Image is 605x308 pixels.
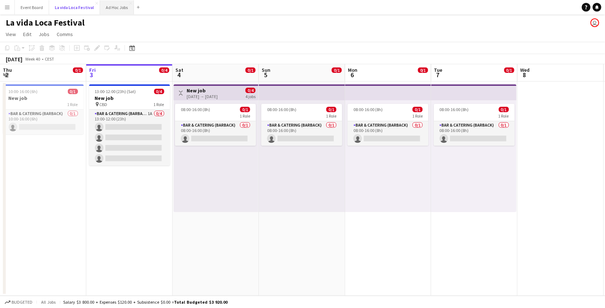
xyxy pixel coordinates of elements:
[591,18,599,27] app-user-avatar: Anke Kwachenera
[23,31,31,38] span: Edit
[348,67,357,73] span: Mon
[267,107,296,112] span: 08:00-16:00 (8h)
[245,88,256,93] span: 0/4
[3,30,19,39] a: View
[433,71,443,79] span: 7
[6,17,84,28] h1: La vida Loca Festival
[3,67,12,73] span: Thu
[175,104,256,146] app-job-card: 08:00-16:00 (8h)0/11 RoleBar & Catering (Barback)0/108:00-16:00 (8h)
[89,67,96,73] span: Fri
[412,113,423,119] span: 1 Role
[174,71,183,79] span: 4
[20,30,34,39] a: Edit
[353,107,383,112] span: 08:00-16:00 (8h)
[6,56,22,63] div: [DATE]
[261,71,270,79] span: 5
[15,0,49,14] button: Event Board
[89,84,170,166] app-job-card: 13:00-12:00 (23h) (Sat)0/4New job CBD1 RoleBar & Catering (Barback)1A0/413:00-12:00 (23h)
[73,74,83,79] div: 1 Job
[2,71,12,79] span: 2
[434,121,515,146] app-card-role: Bar & Catering (Barback)0/108:00-16:00 (8h)
[175,121,256,146] app-card-role: Bar & Catering (Barback)0/108:00-16:00 (8h)
[261,121,342,146] app-card-role: Bar & Catering (Barback)0/108:00-16:00 (8h)
[434,67,443,73] span: Tue
[413,107,423,112] span: 0/1
[89,95,170,101] h3: New job
[418,67,428,73] span: 0/1
[499,107,509,112] span: 0/1
[326,113,336,119] span: 1 Role
[154,102,164,107] span: 1 Role
[326,107,336,112] span: 0/1
[3,110,84,134] app-card-role: Bar & Catering (Barback)0/110:00-16:00 (6h)
[154,89,164,94] span: 0/4
[24,56,42,62] span: Week 40
[261,104,342,146] app-job-card: 08:00-16:00 (8h)0/11 RoleBar & Catering (Barback)0/108:00-16:00 (8h)
[89,110,170,166] app-card-role: Bar & Catering (Barback)1A0/413:00-12:00 (23h)
[73,67,83,73] span: 0/1
[348,104,428,146] app-job-card: 08:00-16:00 (8h)0/11 RoleBar & Catering (Barback)0/108:00-16:00 (8h)
[187,87,218,94] h3: New job
[332,74,341,79] div: 1 Job
[36,30,52,39] a: Jobs
[45,56,54,62] div: CEST
[159,67,169,73] span: 0/4
[88,71,96,79] span: 3
[504,67,514,73] span: 0/1
[418,74,428,79] div: 1 Job
[68,89,78,94] span: 0/1
[95,89,136,94] span: 13:00-12:00 (23h) (Sat)
[100,102,108,107] span: CBD
[348,121,428,146] app-card-role: Bar & Catering (Barback)0/108:00-16:00 (8h)
[12,300,32,305] span: Budgeted
[245,67,256,73] span: 0/1
[434,104,515,146] app-job-card: 08:00-16:00 (8h)0/11 RoleBar & Catering (Barback)0/108:00-16:00 (8h)
[332,67,342,73] span: 0/1
[3,95,84,101] h3: New job
[187,94,218,99] div: [DATE] → [DATE]
[57,31,73,38] span: Comms
[9,89,38,94] span: 10:00-16:00 (6h)
[175,67,183,73] span: Sat
[100,0,134,14] button: Ad Hoc Jobs
[245,93,256,99] div: 4 jobs
[174,299,227,305] span: Total Budgeted $3 920.00
[240,113,250,119] span: 1 Role
[160,74,169,79] div: 1 Job
[49,0,100,14] button: La vida Loca Festival
[505,74,514,79] div: 1 Job
[521,67,530,73] span: Wed
[499,113,509,119] span: 1 Role
[181,107,210,112] span: 08:00-16:00 (8h)
[440,107,469,112] span: 08:00-16:00 (8h)
[68,102,78,107] span: 1 Role
[4,298,34,306] button: Budgeted
[6,31,16,38] span: View
[262,67,270,73] span: Sun
[39,31,49,38] span: Jobs
[519,71,530,79] span: 8
[246,74,255,79] div: 1 Job
[40,299,57,305] span: All jobs
[63,299,227,305] div: Salary $3 800.00 + Expenses $120.00 + Subsistence $0.00 =
[240,107,250,112] span: 0/1
[3,84,84,134] app-job-card: 10:00-16:00 (6h)0/1New job1 RoleBar & Catering (Barback)0/110:00-16:00 (6h)
[347,71,357,79] span: 6
[54,30,76,39] a: Comms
